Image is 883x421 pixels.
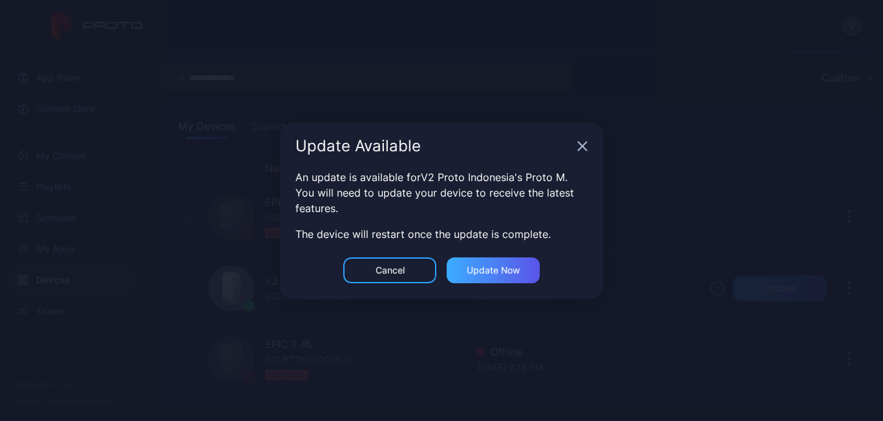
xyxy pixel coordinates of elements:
div: Cancel [376,265,405,275]
div: Update now [467,265,520,275]
div: The device will restart once the update is complete. [295,226,588,242]
button: Cancel [343,257,436,283]
div: Update Available [295,138,572,154]
button: Update now [447,257,540,283]
div: An update is available for V2 Proto Indonesia's Proto M . [295,169,588,185]
div: You will need to update your device to receive the latest features. [295,185,588,216]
